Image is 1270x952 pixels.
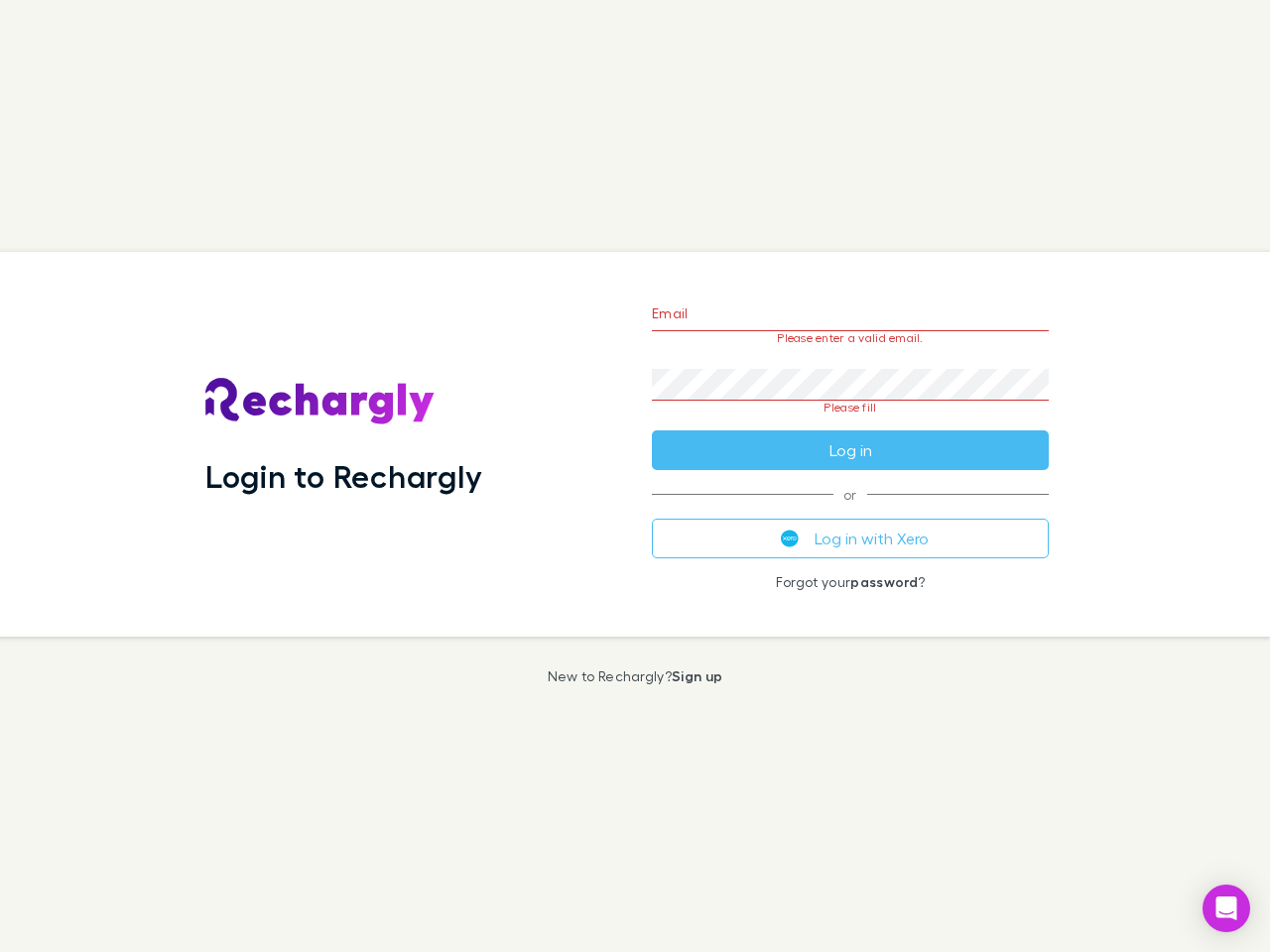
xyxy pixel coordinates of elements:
button: Log in [652,430,1049,470]
img: Xero's logo [781,530,799,547]
p: Please enter a valid email. [652,331,1049,345]
a: Sign up [672,667,722,684]
p: Please fill [652,401,1049,415]
img: Rechargly's Logo [205,378,436,425]
p: Forgot your ? [652,574,1049,590]
a: password [850,573,918,590]
p: New to Rechargly? [548,668,723,684]
button: Log in with Xero [652,519,1049,558]
span: or [652,494,1049,495]
div: Open Intercom Messenger [1203,885,1250,932]
h1: Login to Rechargly [205,457,482,495]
